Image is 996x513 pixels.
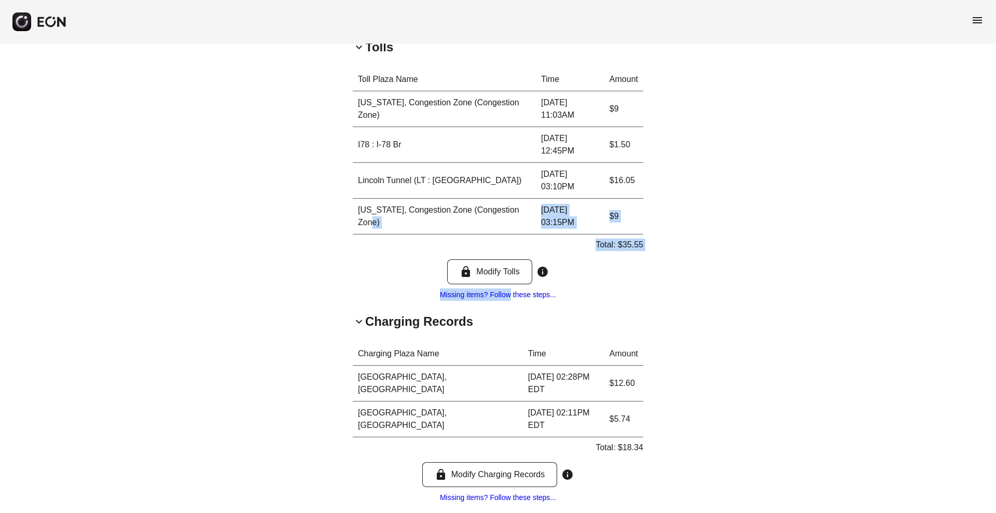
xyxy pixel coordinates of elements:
p: Total: $18.34 [596,441,643,454]
td: $9 [604,91,643,127]
th: Time [536,68,604,91]
span: keyboard_arrow_down [353,41,365,53]
h2: Tolls [365,39,393,56]
td: Lincoln Tunnel (LT : [GEOGRAPHIC_DATA]) [353,163,536,199]
td: $16.05 [604,163,643,199]
a: Missing items? Follow these steps... [440,493,556,502]
td: [US_STATE], Congestion Zone (Congestion Zone) [353,199,536,234]
td: $5.74 [604,401,643,437]
td: $9 [604,199,643,234]
button: Modify Tolls [447,259,532,284]
th: Amount [604,68,643,91]
td: [DATE] 02:28PM EDT [523,366,604,401]
td: [DATE] 03:15PM [536,199,604,234]
td: [GEOGRAPHIC_DATA], [GEOGRAPHIC_DATA] [353,401,523,437]
button: Modify Charging Records [422,462,558,487]
td: [US_STATE], Congestion Zone (Congestion Zone) [353,91,536,127]
td: [GEOGRAPHIC_DATA], [GEOGRAPHIC_DATA] [353,366,523,401]
td: [DATE] 02:11PM EDT [523,401,604,437]
span: lock [435,468,447,481]
th: Charging Plaza Name [353,342,523,366]
span: info [561,468,574,481]
td: $1.50 [604,127,643,163]
span: info [536,266,549,278]
th: Toll Plaza Name [353,68,536,91]
th: Time [523,342,604,366]
th: Amount [604,342,643,366]
td: [DATE] 11:03AM [536,91,604,127]
h2: Charging Records [365,313,473,330]
td: [DATE] 12:45PM [536,127,604,163]
a: Missing items? Follow these steps... [440,290,556,299]
span: keyboard_arrow_down [353,315,365,328]
p: Total: $35.55 [596,239,643,251]
span: menu [971,14,984,26]
span: lock [460,266,472,278]
td: I78 : I-78 Br [353,127,536,163]
td: $12.60 [604,366,643,401]
td: [DATE] 03:10PM [536,163,604,199]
